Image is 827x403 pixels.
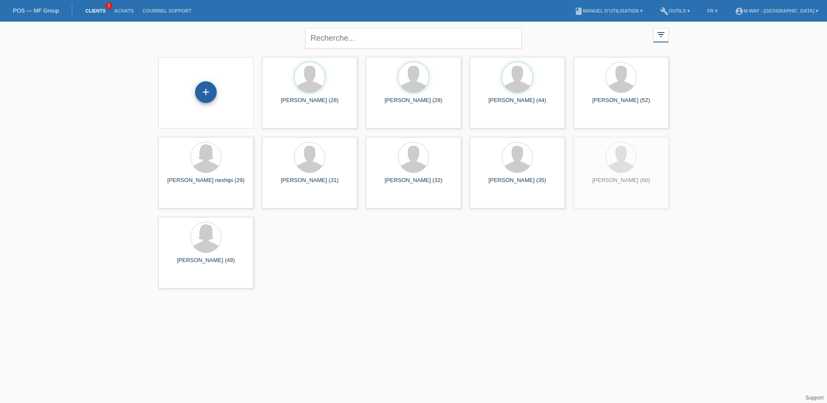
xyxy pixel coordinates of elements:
[805,395,824,401] a: Support
[269,97,350,111] div: [PERSON_NAME] (28)
[373,97,454,111] div: [PERSON_NAME] (28)
[574,7,583,16] i: book
[735,7,744,16] i: account_circle
[373,177,454,191] div: [PERSON_NAME] (32)
[165,257,247,271] div: [PERSON_NAME] (49)
[703,8,722,13] a: FR ▾
[731,8,823,13] a: account_circlem-way - [GEOGRAPHIC_DATA] ▾
[165,177,247,191] div: [PERSON_NAME] nexhipi (29)
[13,7,59,14] a: POS — MF Group
[269,177,350,191] div: [PERSON_NAME] (31)
[570,8,647,13] a: bookManuel d’utilisation ▾
[106,2,112,10] span: 1
[196,85,216,99] div: Enregistrer le client
[138,8,196,13] a: Courriel Support
[110,8,138,13] a: Achats
[660,7,669,16] i: build
[305,28,522,48] input: Recherche...
[656,30,666,39] i: filter_list
[477,97,558,111] div: [PERSON_NAME] (44)
[656,8,694,13] a: buildOutils ▾
[81,8,110,13] a: Clients
[580,177,662,191] div: [PERSON_NAME] (60)
[580,97,662,111] div: [PERSON_NAME] (52)
[477,177,558,191] div: [PERSON_NAME] (35)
